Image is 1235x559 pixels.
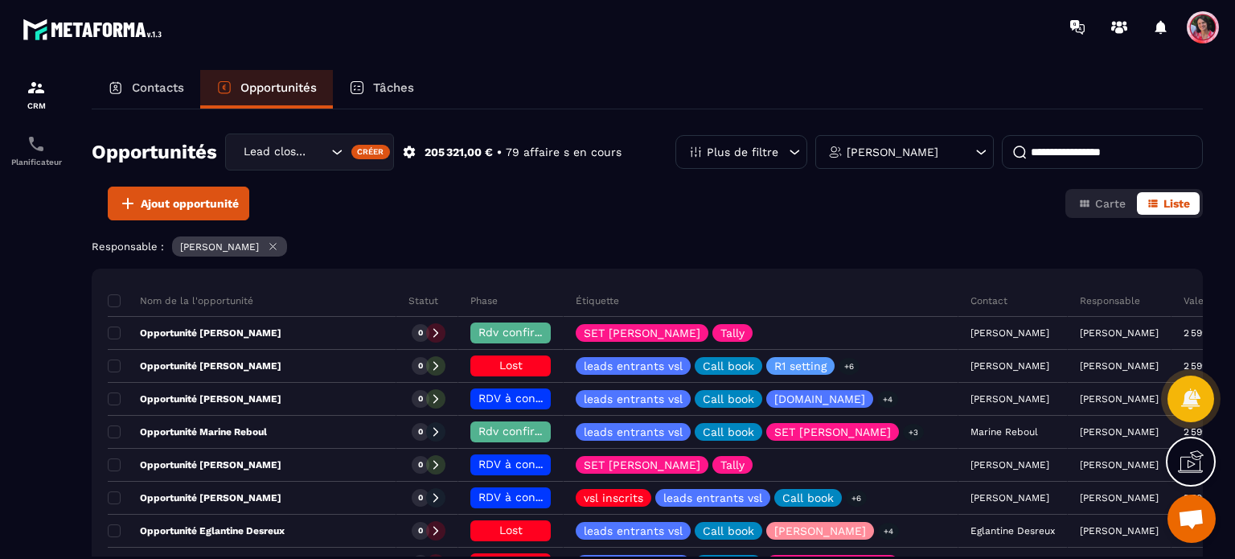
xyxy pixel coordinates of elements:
p: [PERSON_NAME] [1080,525,1159,536]
span: Carte [1095,197,1126,210]
img: scheduler [27,134,46,154]
p: [DOMAIN_NAME] [774,393,865,405]
p: R1 setting [774,360,827,372]
p: 0 [418,426,423,438]
p: Opportunité Eglantine Desreux [108,524,285,537]
span: Lost [499,359,523,372]
p: Plus de filtre [707,146,778,158]
p: leads entrants vsl [584,525,683,536]
p: [PERSON_NAME] [1080,492,1159,504]
p: +6 [839,358,860,375]
span: RDV à confimer ❓ [478,458,582,471]
p: 205 321,00 € [425,145,493,160]
p: Responsable : [92,240,164,253]
p: leads entrants vsl [584,360,683,372]
p: Opportunité [PERSON_NAME] [108,393,281,405]
p: SET [PERSON_NAME] [774,426,891,438]
a: Opportunités [200,70,333,109]
p: Opportunité [PERSON_NAME] [108,458,281,471]
p: Opportunité [PERSON_NAME] [108,327,281,339]
p: [PERSON_NAME] [847,146,938,158]
p: +4 [878,523,899,540]
p: Contact [970,294,1007,307]
p: 0 [418,525,423,536]
span: Ajout opportunité [141,195,239,212]
p: 2 599,00 € [1184,492,1231,504]
span: Rdv confirmé ✅ [478,326,569,339]
p: +6 [846,490,867,507]
span: Rdv confirmé ✅ [478,425,569,438]
p: 0 [418,492,423,504]
p: CRM [4,101,68,110]
p: [PERSON_NAME] [1080,327,1159,339]
p: Opportunité Marine Reboul [108,425,267,438]
p: [PERSON_NAME] [180,241,259,253]
span: RDV à confimer ❓ [478,491,582,504]
p: Responsable [1080,294,1140,307]
a: Contacts [92,70,200,109]
img: logo [23,14,167,44]
p: Planificateur [4,158,68,166]
p: 79 affaire s en cours [506,145,622,160]
a: Tâches [333,70,430,109]
p: Call book [703,426,754,438]
p: [PERSON_NAME] [1080,426,1159,438]
button: Carte [1069,192,1135,215]
p: Call book [703,393,754,405]
p: Opportunité [PERSON_NAME] [108,491,281,504]
p: [PERSON_NAME] [1080,393,1159,405]
p: Tâches [373,80,414,95]
p: SET [PERSON_NAME] [584,459,700,471]
img: formation [27,78,46,97]
p: [PERSON_NAME] [1080,360,1159,372]
button: Liste [1137,192,1200,215]
span: Lost [499,524,523,536]
p: Opportunités [240,80,317,95]
span: Lead closing [240,143,311,161]
p: leads entrants vsl [663,492,762,504]
a: schedulerschedulerPlanificateur [4,122,68,179]
span: RDV à confimer ❓ [478,392,582,405]
p: Opportunité [PERSON_NAME] [108,360,281,372]
p: vsl inscrits [584,492,643,504]
p: Nom de la l'opportunité [108,294,253,307]
p: Valeur [1184,294,1213,307]
p: Tally [720,459,745,471]
h2: Opportunités [92,136,217,168]
div: Search for option [225,134,394,171]
p: [PERSON_NAME] [774,525,866,536]
p: 0 [418,327,423,339]
p: 0 [418,360,423,372]
p: Phase [470,294,498,307]
div: Ouvrir le chat [1167,495,1216,543]
p: • [497,145,502,160]
p: Call book [703,360,754,372]
p: Contacts [132,80,184,95]
p: Étiquette [576,294,619,307]
p: leads entrants vsl [584,426,683,438]
p: Statut [408,294,438,307]
p: Call book [782,492,834,504]
p: SET [PERSON_NAME] [584,327,700,339]
p: +4 [877,391,898,408]
p: 2 599,00 € [1184,360,1231,372]
div: Créer [351,145,391,159]
p: 0 [418,459,423,471]
p: +3 [903,424,924,441]
span: Liste [1163,197,1190,210]
p: Tally [720,327,745,339]
a: formationformationCRM [4,66,68,122]
p: Call book [703,525,754,536]
p: [PERSON_NAME] [1080,459,1159,471]
p: 0 [418,393,423,405]
p: 2 599,00 € [1184,327,1231,339]
button: Ajout opportunité [108,187,249,220]
p: leads entrants vsl [584,393,683,405]
input: Search for option [311,143,327,161]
